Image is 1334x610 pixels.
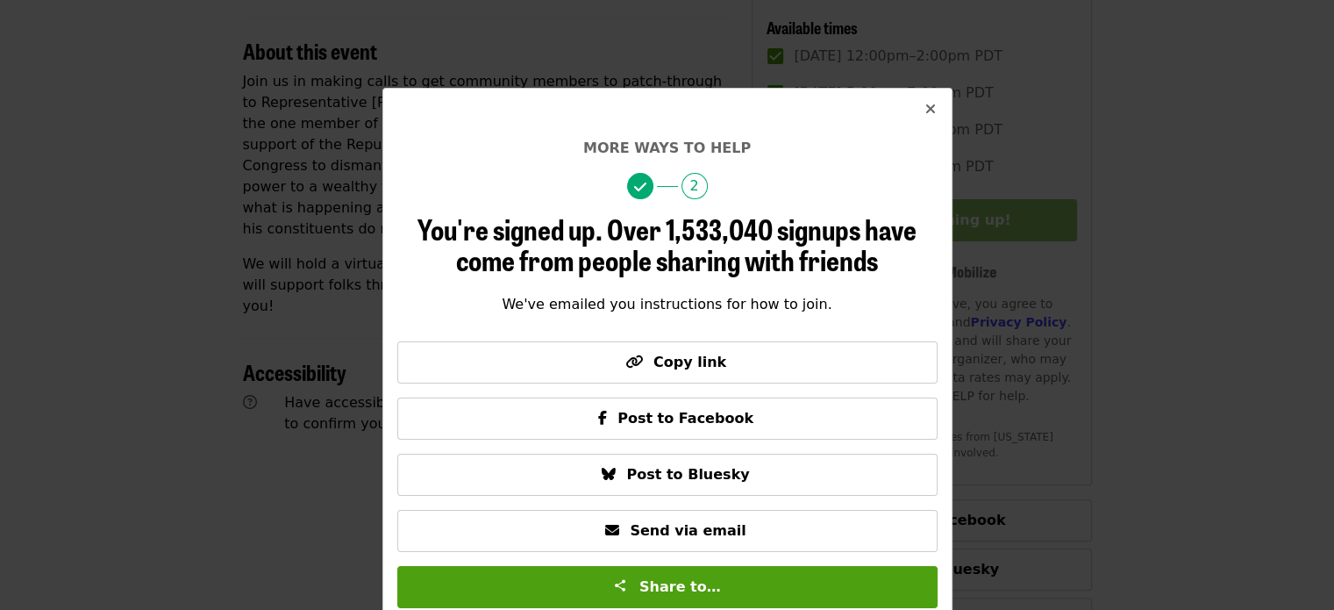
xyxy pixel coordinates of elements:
[397,566,938,608] button: Share to…
[397,454,938,496] button: Post to Bluesky
[602,466,616,483] i: bluesky icon
[456,208,917,280] span: Over 1,533,040 signups have come from people sharing with friends
[613,578,627,592] img: Share
[397,510,938,552] button: Send via email
[681,173,708,199] span: 2
[925,101,936,118] i: times icon
[605,522,619,539] i: envelope icon
[626,466,749,483] span: Post to Bluesky
[417,208,603,249] span: You're signed up.
[639,578,721,595] span: Share to…
[625,354,643,370] i: link icon
[617,410,753,427] span: Post to Facebook
[630,522,745,539] span: Send via email
[397,341,938,384] button: Copy link
[910,89,952,131] button: Close
[583,140,751,156] span: More ways to help
[598,410,607,427] i: facebook-f icon
[397,398,938,440] button: Post to Facebook
[502,296,831,312] span: We've emailed you instructions for how to join.
[634,179,646,196] i: check icon
[653,354,726,370] span: Copy link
